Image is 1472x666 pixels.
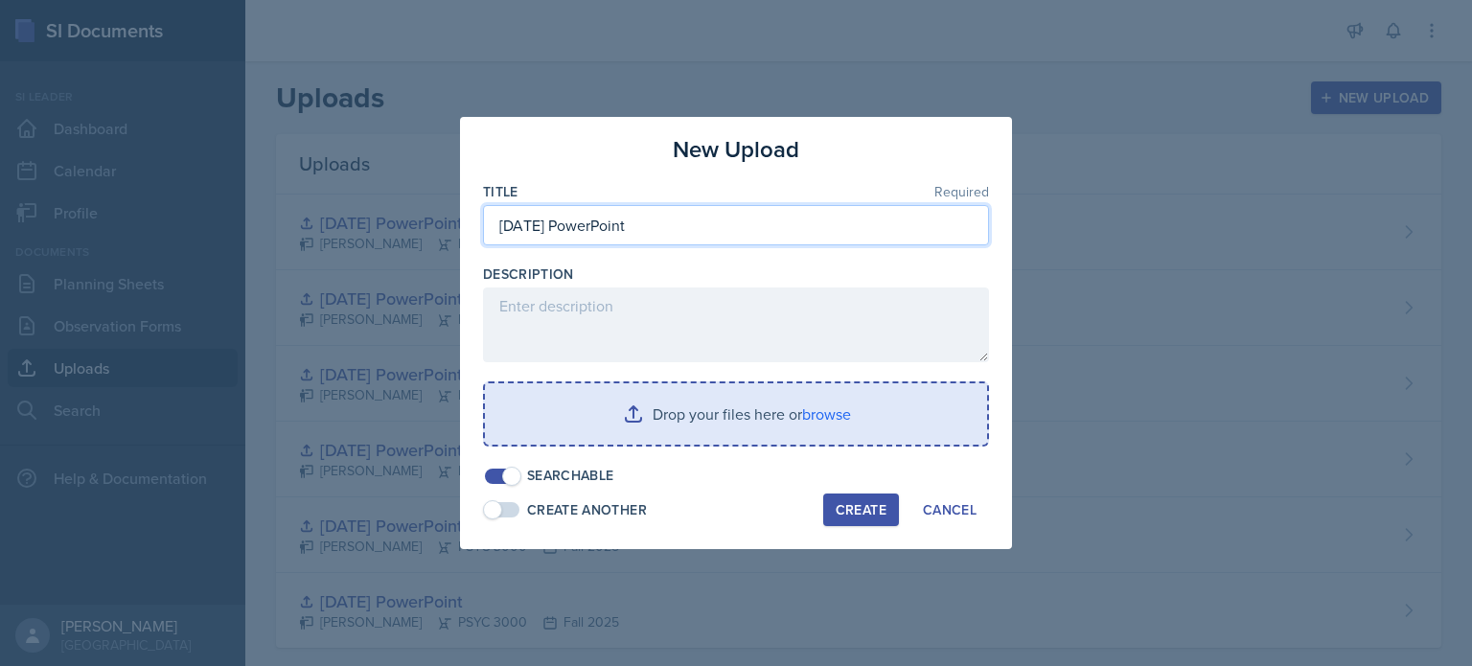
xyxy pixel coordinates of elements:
label: Description [483,264,574,284]
div: Searchable [527,466,614,486]
span: Required [934,185,989,198]
button: Create [823,494,899,526]
h3: New Upload [673,132,799,167]
button: Cancel [910,494,989,526]
div: Create [836,502,886,517]
div: Create Another [527,500,647,520]
input: Enter title [483,205,989,245]
div: Cancel [923,502,977,517]
label: Title [483,182,518,201]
